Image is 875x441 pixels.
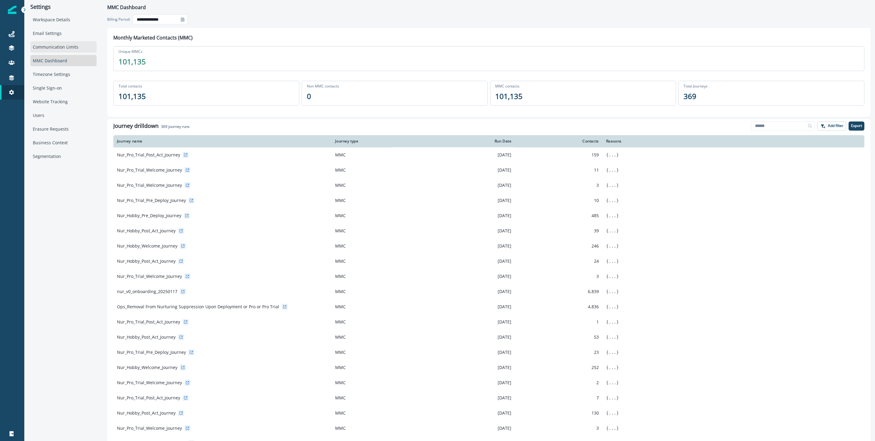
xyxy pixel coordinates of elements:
td: MMC [331,405,393,421]
button: ... [609,349,616,355]
td: 4,836 [515,299,602,314]
p: [DATE] [396,410,511,416]
p: nur_v0_onboarding_20250117 [117,289,177,295]
td: MMC [331,314,393,330]
td: MMC [331,375,393,390]
p: Billing Period: [107,17,130,22]
p: [DATE] [396,334,511,340]
td: MMC [331,330,393,345]
p: MMC contacts [495,84,520,89]
div: MMC Dashboard [30,55,97,66]
div: Workspace Details [30,14,97,25]
span: } [616,183,619,188]
td: MMC [331,223,393,238]
button: ... [609,410,616,416]
div: Journey type [335,139,358,144]
span: } [616,289,619,294]
span: { [606,289,609,294]
td: MMC [331,345,393,360]
span: } [616,335,619,340]
td: 2 [515,375,602,390]
p: [DATE] [396,380,511,386]
div: Timezone Settings [30,69,97,80]
p: Total Journeys [684,84,708,89]
p: Non MMC contacts [307,84,339,89]
div: Communication Limits [30,41,97,53]
td: 130 [515,405,602,421]
p: Nur_Hobby_Post_Act_Journey [117,228,176,234]
span: } [616,380,619,385]
p: [DATE] [396,152,511,158]
p: 101,135 [118,91,146,102]
button: ... [609,364,616,371]
span: { [606,259,609,264]
p: Nur_Hobby_Welcome_Journey [117,243,177,249]
span: { [606,183,609,188]
button: ... [609,304,616,310]
td: 6,839 [515,284,602,299]
p: [DATE] [396,182,511,188]
p: Nur_Pro_Trial_Welcome_Journey [117,380,182,386]
span: { [606,198,609,203]
td: MMC [331,147,393,162]
p: [DATE] [396,258,511,264]
td: 23 [515,345,602,360]
span: { [606,274,609,279]
button: ... [609,395,616,401]
p: Nur_Pro_Trial_Welcome_Journey [117,182,182,188]
button: ... [609,243,616,249]
div: Email Settings [30,28,97,39]
td: MMC [331,254,393,269]
div: Business Context [30,137,97,148]
button: ... [609,334,616,340]
td: MMC [331,390,393,405]
p: Ops_Removal From Nurturing Suppression Upon Deployment or Pro or Pro Trial [117,304,279,310]
span: } [616,213,619,218]
button: ... [609,258,616,264]
div: Erasure Requests [30,123,97,135]
p: [DATE] [396,228,511,234]
p: 0 [307,91,311,102]
span: { [606,168,609,173]
td: 10 [515,193,602,208]
td: 252 [515,360,602,375]
div: Segmentation [30,151,97,162]
p: 101,135 [118,56,146,67]
p: Export [851,124,862,128]
span: { [606,320,609,324]
td: 53 [515,330,602,345]
span: { [606,213,609,218]
p: [DATE] [396,319,511,325]
span: } [616,395,619,400]
span: { [606,411,609,415]
p: [DATE] [396,425,511,431]
p: Monthly Marketed Contacts (MMC) [113,34,864,41]
span: { [606,304,609,309]
span: { [606,365,609,370]
span: { [606,380,609,385]
span: { [606,244,609,248]
td: MMC [331,162,393,178]
td: MMC [331,178,393,193]
p: Nur_Pro_Trial_Post_Act_Journey [117,152,180,158]
p: Nur_Pro_Trial_Post_Act_Journey [117,395,180,401]
p: Nur_Pro_Trial_Pre_Deploy_Journey [117,197,186,203]
td: MMC [331,238,393,254]
div: Reasons [606,139,861,144]
td: MMC [331,299,393,314]
td: 39 [515,223,602,238]
p: Total contacts [118,84,142,89]
span: { [606,350,609,355]
span: { [606,228,609,233]
p: [DATE] [396,243,511,249]
div: Users [30,110,97,121]
p: Nur_Hobby_Pre_Deploy_Journey [117,213,181,219]
span: } [616,411,619,415]
h2: journey runs [161,125,190,129]
button: ... [609,273,616,279]
p: [DATE] [396,364,511,371]
td: MMC [331,284,393,299]
td: MMC [331,193,393,208]
button: ... [609,213,616,219]
p: Nur_Pro_Trial_Post_Act_Journey [117,319,180,325]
